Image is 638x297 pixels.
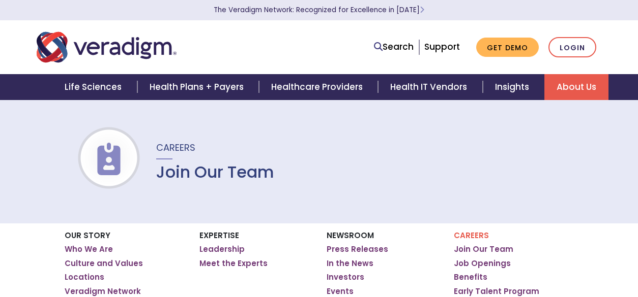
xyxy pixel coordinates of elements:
a: Benefits [454,272,487,282]
a: Leadership [199,244,245,254]
a: Locations [65,272,104,282]
a: Get Demo [476,38,539,57]
a: Healthcare Providers [259,74,378,100]
a: Insights [483,74,544,100]
a: Search [374,40,414,54]
a: The Veradigm Network: Recognized for Excellence in [DATE]Learn More [214,5,424,15]
span: Learn More [420,5,424,15]
a: Investors [327,272,364,282]
a: Veradigm Network [65,286,141,296]
a: Health IT Vendors [378,74,482,100]
h1: Join Our Team [156,162,274,182]
a: In the News [327,258,373,269]
a: Life Sciences [52,74,137,100]
a: Press Releases [327,244,388,254]
a: Who We Are [65,244,113,254]
span: Careers [156,141,195,154]
a: Join Our Team [454,244,513,254]
a: Culture and Values [65,258,143,269]
a: Events [327,286,354,296]
a: Login [548,37,596,58]
a: Meet the Experts [199,258,268,269]
img: Veradigm logo [37,30,177,64]
a: Health Plans + Payers [137,74,259,100]
a: Support [424,41,460,53]
a: Early Talent Program [454,286,539,296]
a: About Us [544,74,608,100]
a: Job Openings [454,258,511,269]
